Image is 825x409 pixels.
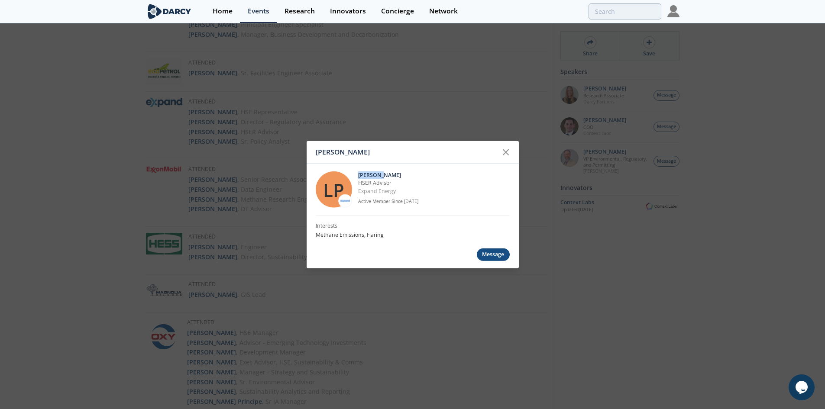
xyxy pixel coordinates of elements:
[316,231,510,239] p: Methane Emissions, Flaring
[358,179,510,187] p: HSER Advisor
[316,222,510,229] p: Interests
[589,3,661,19] input: Advanced Search
[213,8,233,15] div: Home
[340,200,350,202] img: Expand Energy
[429,8,458,15] div: Network
[381,8,414,15] div: Concierge
[358,171,510,179] p: [PERSON_NAME]
[358,198,510,205] p: Active Member Since [DATE]
[146,4,193,19] img: logo-wide.svg
[316,144,498,160] div: [PERSON_NAME]
[330,8,366,15] div: Innovators
[285,8,315,15] div: Research
[477,248,510,261] div: Message
[248,8,269,15] div: Events
[789,374,816,400] iframe: chat widget
[667,5,679,17] img: Profile
[316,171,352,208] div: LP
[358,187,510,195] p: Expand Energy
